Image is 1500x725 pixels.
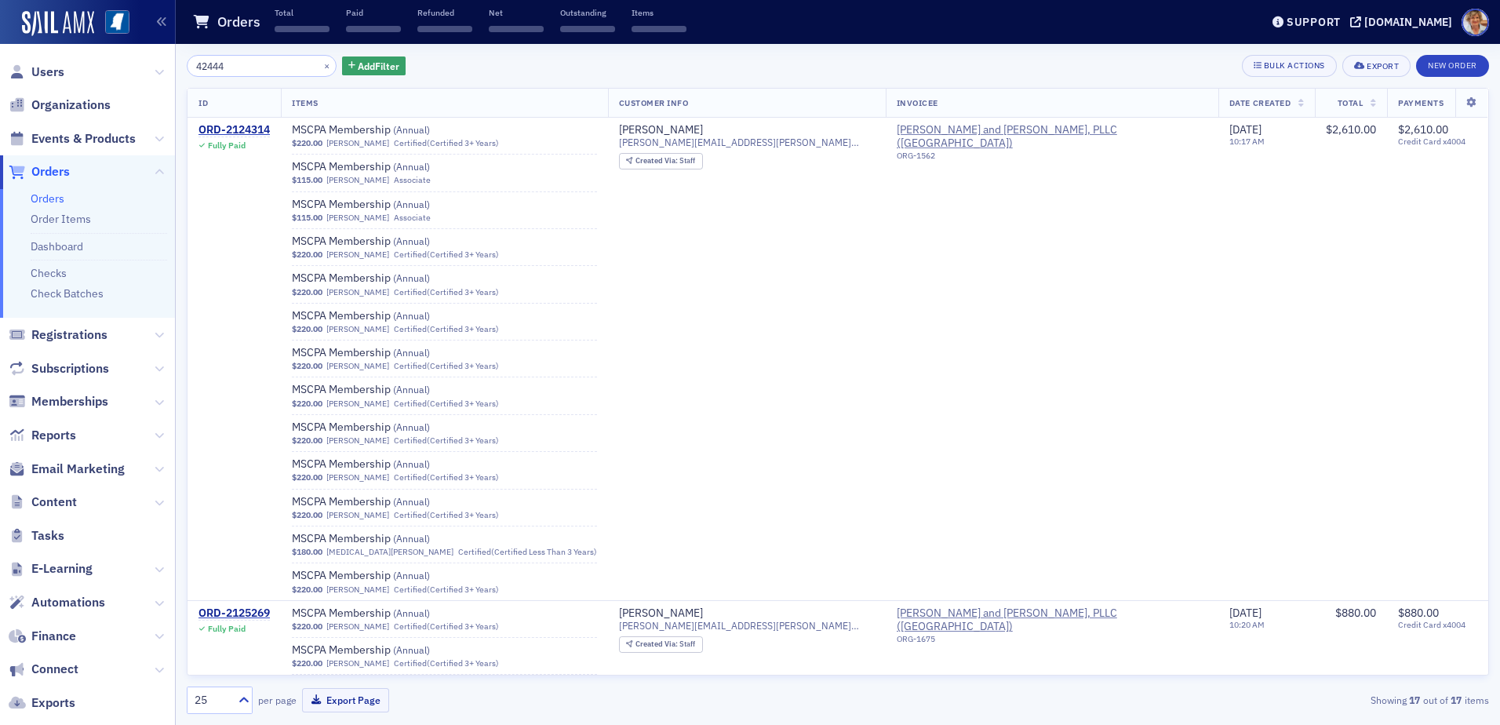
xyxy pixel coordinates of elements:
a: MSCPA Membership (Annual) [292,643,490,658]
span: Watkins, Ward and Stafford, PLLC (West Point) [897,123,1207,166]
span: Profile [1462,9,1489,36]
span: Events & Products [31,130,136,148]
span: $220.00 [292,324,322,334]
div: Certified (Certified 3+ Years) [394,138,499,148]
div: Created Via: Staff [619,153,703,169]
span: E-Learning [31,560,93,577]
span: Date Created [1229,97,1291,108]
span: MSCPA Membership [292,123,490,137]
a: MSCPA Membership (Annual) [292,123,490,137]
span: ( Annual ) [393,346,430,359]
a: [PERSON_NAME] [326,510,389,520]
a: MSCPA Membership (Annual) [292,235,490,249]
div: Showing out of items [1066,693,1489,707]
span: ‌ [346,26,401,32]
span: ( Annual ) [393,198,430,210]
span: MSCPA Membership [292,643,490,658]
div: Certified (Certified 3+ Years) [394,585,499,595]
time: 10:20 AM [1229,619,1265,630]
span: Tasks [31,527,64,545]
a: MSCPA Membership (Annual) [292,198,490,212]
a: MSCPA Membership (Annual) [292,309,490,323]
p: Total [275,7,329,18]
a: [PERSON_NAME] [326,138,389,148]
p: Paid [346,7,401,18]
div: ORD-2125269 [198,607,270,621]
span: ‌ [417,26,472,32]
span: [DATE] [1229,122,1262,137]
button: × [320,58,334,72]
div: Staff [635,157,695,166]
a: Organizations [9,97,111,114]
div: Certified (Certified 3+ Years) [394,621,499,632]
span: $220.00 [292,250,322,260]
a: [PERSON_NAME] and [PERSON_NAME], PLLC ([GEOGRAPHIC_DATA]) [897,607,1207,634]
span: Credit Card x4004 [1398,620,1477,630]
strong: 17 [1448,693,1465,707]
span: $880.00 [1335,606,1376,620]
span: $220.00 [292,435,322,446]
a: New Order [1416,57,1489,71]
span: Organizations [31,97,111,114]
span: ( Annual ) [393,421,430,433]
div: Support [1287,15,1341,29]
h1: Orders [217,13,260,31]
button: New Order [1416,55,1489,77]
span: Items [292,97,319,108]
div: Certified (Certified 3+ Years) [394,287,499,297]
a: Order Items [31,212,91,226]
a: MSCPA Membership (Annual) [292,160,490,174]
span: MSCPA Membership [292,271,490,286]
a: [PERSON_NAME] and [PERSON_NAME], PLLC ([GEOGRAPHIC_DATA]) [897,123,1207,151]
span: Memberships [31,393,108,410]
span: $2,610.00 [1398,122,1448,137]
div: Bulk Actions [1264,61,1325,70]
a: Automations [9,594,105,611]
span: ID [198,97,208,108]
a: Users [9,64,64,81]
a: MSCPA Membership (Annual) [292,569,490,583]
div: Created Via: Staff [619,636,703,653]
span: Total [1338,97,1363,108]
span: Content [31,494,77,511]
div: Staff [635,640,695,649]
button: Export Page [302,688,389,712]
a: MSCPA Membership (Annual) [292,495,490,509]
a: [PERSON_NAME] [326,621,389,632]
span: $2,610.00 [1326,122,1376,137]
img: SailAMX [22,11,94,36]
span: Reports [31,427,76,444]
a: E-Learning [9,560,93,577]
a: [PERSON_NAME] [326,175,389,185]
div: Certified (Certified 3+ Years) [394,435,499,446]
span: $220.00 [292,399,322,409]
a: MSCPA Membership (Annual) [292,421,490,435]
p: Items [632,7,686,18]
span: Customer Info [619,97,689,108]
button: [DOMAIN_NAME] [1350,16,1458,27]
a: Events & Products [9,130,136,148]
span: ( Annual ) [393,495,430,508]
div: Fully Paid [208,624,246,634]
a: MSCPA Membership (Annual) [292,457,490,472]
a: [MEDICAL_DATA][PERSON_NAME] [326,547,453,557]
span: ‌ [632,26,686,32]
div: Certified (Certified 3+ Years) [394,250,499,260]
a: Content [9,494,77,511]
a: Tasks [9,527,64,545]
span: MSCPA Membership [292,198,490,212]
span: [PERSON_NAME][EMAIL_ADDRESS][PERSON_NAME][DOMAIN_NAME] [619,137,875,148]
span: MSCPA Membership [292,235,490,249]
span: $180.00 [292,547,322,557]
span: Email Marketing [31,461,125,478]
a: Checks [31,266,67,280]
a: Registrations [9,326,107,344]
a: Finance [9,628,76,645]
a: [PERSON_NAME] [326,399,389,409]
div: Certified (Certified 3+ Years) [394,361,499,371]
span: ‌ [560,26,615,32]
span: Registrations [31,326,107,344]
div: [PERSON_NAME] [619,123,703,137]
span: ( Annual ) [393,643,430,656]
